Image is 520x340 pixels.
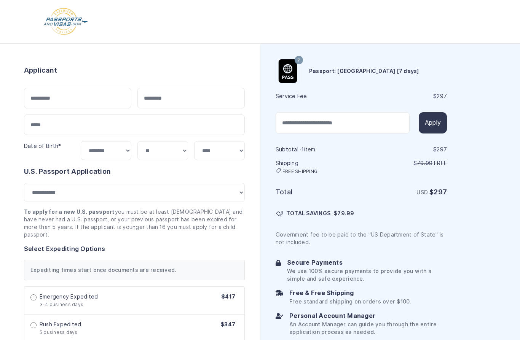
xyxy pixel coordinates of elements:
[437,93,447,99] span: 297
[309,67,419,75] h6: Passport: [GEOGRAPHIC_DATA] [7 days]
[333,210,354,217] span: $
[24,245,245,254] h6: Select Expediting Options
[276,146,360,153] h6: Subtotal · item
[276,231,447,246] p: Government fee to be paid to the "US Department of State" is not included.
[40,329,78,335] span: 5 business days
[276,159,360,175] h6: Shipping
[429,188,447,196] strong: $
[286,210,330,217] span: TOTAL SAVINGS
[24,65,57,76] h6: Applicant
[289,311,447,321] h6: Personal Account Manager
[289,298,411,305] p: Free standard shipping on orders over $100.
[287,258,447,267] h6: Secure Payments
[40,293,98,300] span: Emergency Expedited
[437,146,447,153] span: 297
[282,168,317,175] span: FREE SHIPPING
[24,209,115,215] strong: To apply for a new U.S. passport
[419,112,447,133] button: Apply
[276,187,360,197] h6: Total
[24,166,245,177] h6: U.S. Passport Application
[24,143,61,149] label: Date of Birth*
[220,321,235,327] span: $347
[24,208,245,238] p: you must be at least [DEMOGRAPHIC_DATA] and have never had a U.S. passport, or your previous pass...
[362,146,447,153] div: $
[276,59,300,83] img: Product Name
[434,188,447,196] span: 297
[362,159,447,167] p: $
[43,8,88,36] img: Logo
[24,260,245,280] div: Expediting times start once documents are received.
[287,267,447,283] p: We use 100% secure payments to provide you with a simple and safe experience.
[289,321,447,336] p: An Account Manager can guide you through the entire application process as needed.
[40,302,83,307] span: 3-4 business days
[301,146,304,153] span: 1
[297,56,300,65] span: 7
[434,160,447,166] span: Free
[289,289,411,298] h6: Free & Free Shipping
[362,92,447,100] div: $
[337,210,354,216] span: 79.99
[416,189,428,195] span: USD
[221,294,235,300] span: $417
[417,160,432,166] span: 79.99
[40,321,81,328] span: Rush Expedited
[276,92,360,100] h6: Service Fee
